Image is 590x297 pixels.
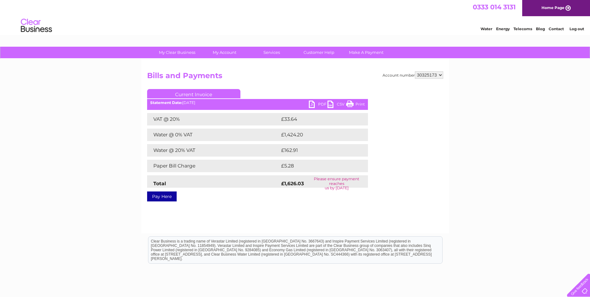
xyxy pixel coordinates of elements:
td: VAT @ 20% [147,113,280,125]
td: £162.91 [280,144,356,157]
strong: Total [153,181,166,186]
a: 0333 014 3131 [473,3,516,11]
a: Blog [536,26,545,31]
td: Paper Bill Charge [147,160,280,172]
a: Services [246,47,297,58]
a: CSV [328,101,346,110]
a: Water [481,26,492,31]
a: Energy [496,26,510,31]
a: Contact [549,26,564,31]
a: PDF [309,101,328,110]
strong: £1,626.03 [281,181,304,186]
a: My Account [199,47,250,58]
img: logo.png [21,16,52,35]
b: Statement Date: [150,100,182,105]
a: Customer Help [293,47,345,58]
div: [DATE] [147,101,368,105]
h2: Bills and Payments [147,71,443,83]
a: My Clear Business [151,47,203,58]
a: Make A Payment [341,47,392,58]
a: Current Invoice [147,89,240,98]
td: Water @ 20% VAT [147,144,280,157]
td: £5.28 [280,160,353,172]
a: Print [346,101,365,110]
div: Clear Business is a trading name of Verastar Limited (registered in [GEOGRAPHIC_DATA] No. 3667643... [148,3,442,30]
td: Water @ 0% VAT [147,129,280,141]
a: Pay Here [147,191,177,201]
td: £33.64 [280,113,355,125]
div: Account number [383,71,443,79]
a: Telecoms [513,26,532,31]
td: £1,424.20 [280,129,358,141]
td: Please ensure payment reaches us by [DATE] [305,175,368,192]
a: Log out [569,26,584,31]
